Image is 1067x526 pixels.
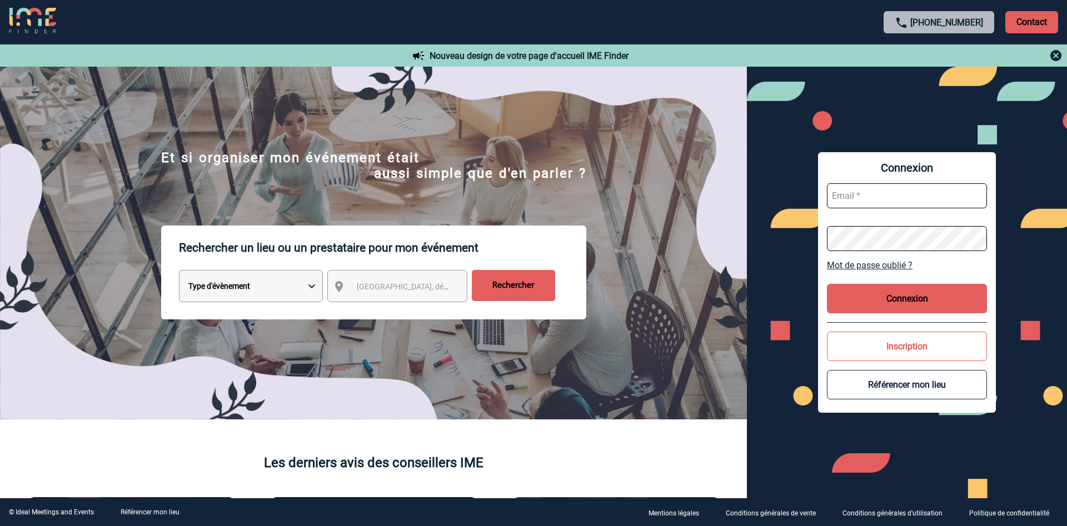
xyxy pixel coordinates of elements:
button: Inscription [827,332,987,361]
input: Email * [827,183,987,208]
p: Mentions légales [649,509,699,517]
div: © Ideal Meetings and Events [9,508,94,516]
a: Mot de passe oublié ? [827,260,987,270]
a: Politique de confidentialité [960,507,1067,518]
img: call-24-px.png [895,16,908,29]
a: [PHONE_NUMBER] [910,17,983,28]
a: Conditions générales de vente [717,507,834,518]
button: Référencer mon lieu [827,370,987,399]
input: Rechercher [472,270,555,301]
p: Contact [1005,11,1058,33]
p: Conditions générales de vente [726,509,816,517]
p: Rechercher un lieu ou un prestataire pour mon événement [179,226,586,270]
p: Politique de confidentialité [969,509,1049,517]
span: Connexion [827,161,987,174]
a: Référencer mon lieu [121,508,180,516]
a: Mentions légales [640,507,717,518]
a: Conditions générales d'utilisation [834,507,960,518]
span: [GEOGRAPHIC_DATA], département, région... [357,282,511,291]
button: Connexion [827,284,987,313]
p: Conditions générales d'utilisation [842,509,943,517]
